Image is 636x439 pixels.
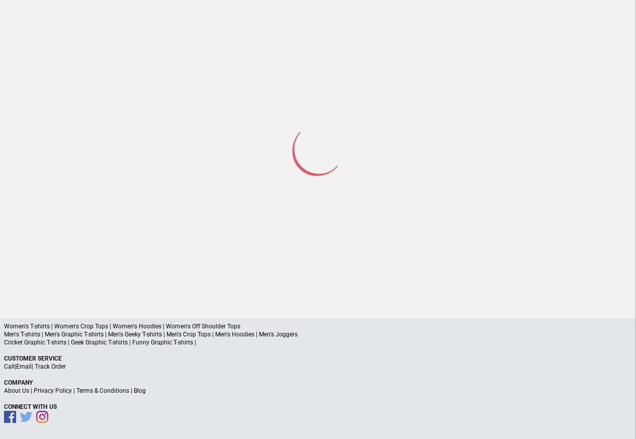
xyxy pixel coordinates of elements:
p: Customer Service [4,355,632,363]
p: Women's T-shirts | Women's Crop Tops | Women's Hoodies | Women's Off Shoulder Tops [4,322,632,330]
p: | | | [4,387,632,395]
p: | | [4,363,632,371]
a: Email [16,363,32,370]
p: Men's T-shirts | Men's Graphic T-shirts | Men's Geeky T-shirts | Men's Crop Tops | Men's Hoodies ... [4,330,632,338]
a: About Us [4,387,29,394]
a: Blog [134,387,146,394]
p: Cricket Graphic T-shirts | Geek Graphic T-shirts | Funny Graphic T-shirts | [4,338,632,346]
a: Track Order [35,363,66,370]
p: Connect With Us [4,403,632,411]
p: Company [4,379,632,387]
a: Privacy Policy [34,387,72,394]
a: Terms & Conditions [76,387,129,394]
a: Call [4,363,15,370]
